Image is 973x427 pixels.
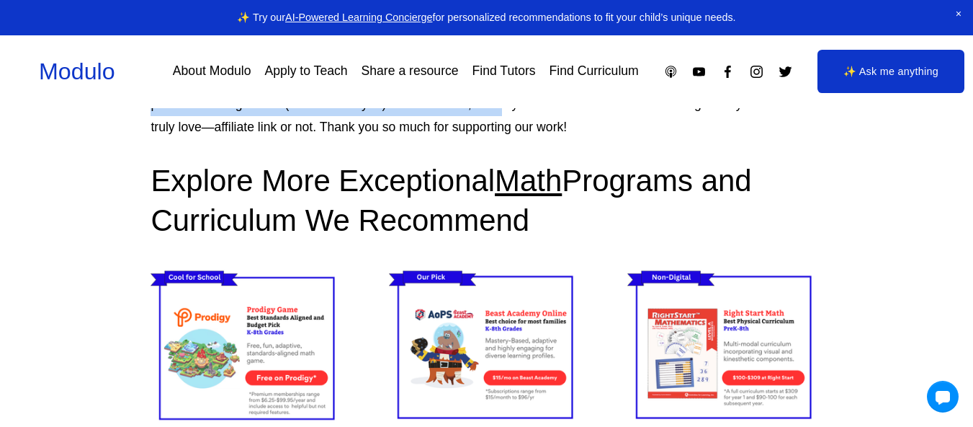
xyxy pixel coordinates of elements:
[778,64,793,79] a: Twitter
[495,164,562,198] span: Math
[39,58,115,84] a: Modulo
[285,12,432,23] a: AI-Powered Learning Concierge
[663,64,678,79] a: Apple Podcasts
[173,59,251,84] a: About Modulo
[817,50,964,93] a: ✨ Ask me anything
[362,59,459,84] a: Share a resource
[151,162,822,241] h2: Explore More Exceptional Programs and Curriculum We Recommend
[550,59,639,84] a: Find Curriculum
[720,64,735,79] a: Facebook
[749,64,764,79] a: Instagram
[691,64,707,79] a: YouTube
[472,59,536,84] a: Find Tutors
[264,59,347,84] a: Apply to Teach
